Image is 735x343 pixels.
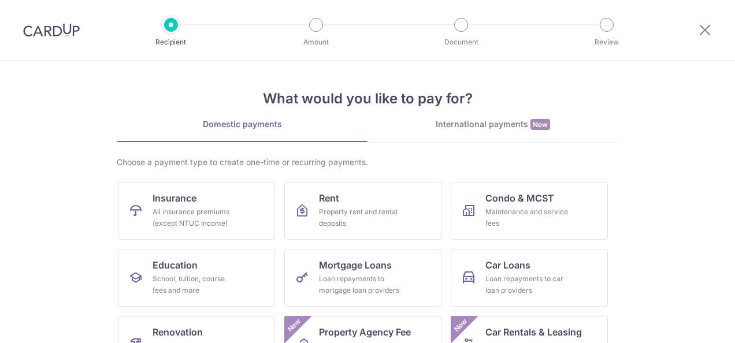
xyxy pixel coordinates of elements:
span: Education [153,258,198,272]
span: New [285,316,304,335]
div: International payments [367,118,618,131]
h4: What would you like to pay for? [117,88,618,109]
span: Rent [319,191,339,205]
span: New [451,316,470,335]
a: Condo & MCSTMaintenance and service fees [451,182,608,240]
div: Domestic payments [117,118,367,130]
a: InsuranceAll insurance premiums (except NTUC Income) [118,182,275,240]
a: Mortgage LoansLoan repayments to mortgage loan providers [284,249,441,307]
p: Recipient [128,36,214,48]
div: Choose a payment type to create one-time or recurring payments. [117,156,618,168]
a: Car LoansLoan repayments to car loan providers [451,249,608,307]
a: EducationSchool, tuition, course fees and more [118,249,275,307]
div: School, tuition, course fees and more [153,273,236,296]
span: Car Loans [485,258,530,272]
span: New [530,119,550,130]
span: Car Rentals & Leasing [485,325,582,339]
p: Amount [273,36,359,48]
span: Renovation [153,325,203,339]
img: CardUp [23,23,80,37]
a: RentProperty rent and rental deposits [284,182,441,240]
span: Insurance [153,191,196,205]
span: Condo & MCST [485,191,554,205]
div: All insurance premiums (except NTUC Income) [153,206,236,229]
div: Loan repayments to mortgage loan providers [319,273,402,296]
span: Mortgage Loans [319,258,392,272]
p: Review [564,36,649,48]
div: Maintenance and service fees [485,206,569,229]
div: Loan repayments to car loan providers [485,273,569,296]
p: Document [418,36,504,48]
span: Property Agency Fee [319,325,411,339]
div: Property rent and rental deposits [319,206,402,229]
